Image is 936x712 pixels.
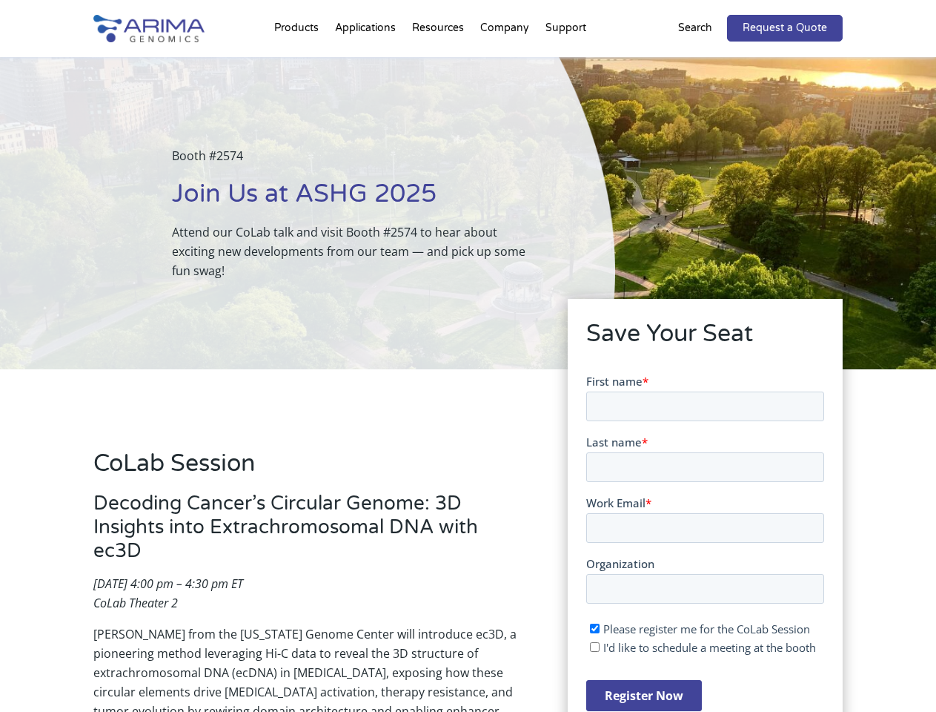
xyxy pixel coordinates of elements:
h3: Decoding Cancer’s Circular Genome: 3D Insights into Extrachromosomal DNA with ec3D [93,492,526,574]
a: Request a Quote [727,15,843,42]
p: Booth #2574 [172,146,540,177]
p: Attend our CoLab talk and visit Booth #2574 to hear about exciting new developments from our team... [172,222,540,280]
em: CoLab Theater 2 [93,595,178,611]
em: [DATE] 4:00 pm – 4:30 pm ET [93,576,243,592]
p: Search [678,19,712,38]
img: Arima-Genomics-logo [93,15,205,42]
h2: CoLab Session [93,447,526,492]
h1: Join Us at ASHG 2025 [172,177,540,222]
h2: Save Your Seat [586,317,824,362]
